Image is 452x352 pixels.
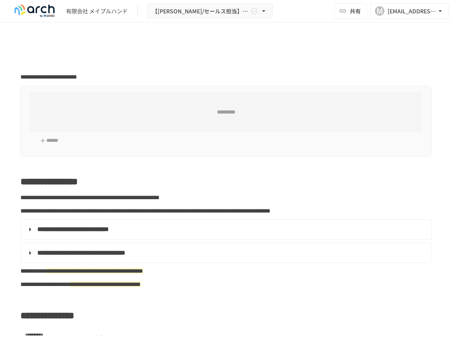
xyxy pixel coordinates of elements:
div: M [375,6,384,16]
button: 共有 [334,3,367,19]
div: [EMAIL_ADDRESS][DOMAIN_NAME] [388,6,436,16]
img: logo-default@2x-9cf2c760.svg [9,5,60,17]
span: 共有 [350,7,361,15]
span: 【[PERSON_NAME]/セールス担当】有限会社メイプルハンド様_初期設定サポート [152,6,249,16]
button: M[EMAIL_ADDRESS][DOMAIN_NAME] [370,3,449,19]
button: 【[PERSON_NAME]/セールス担当】有限会社メイプルハンド様_初期設定サポート [147,4,273,19]
div: 有限会社 メイプルハンド [66,7,128,15]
